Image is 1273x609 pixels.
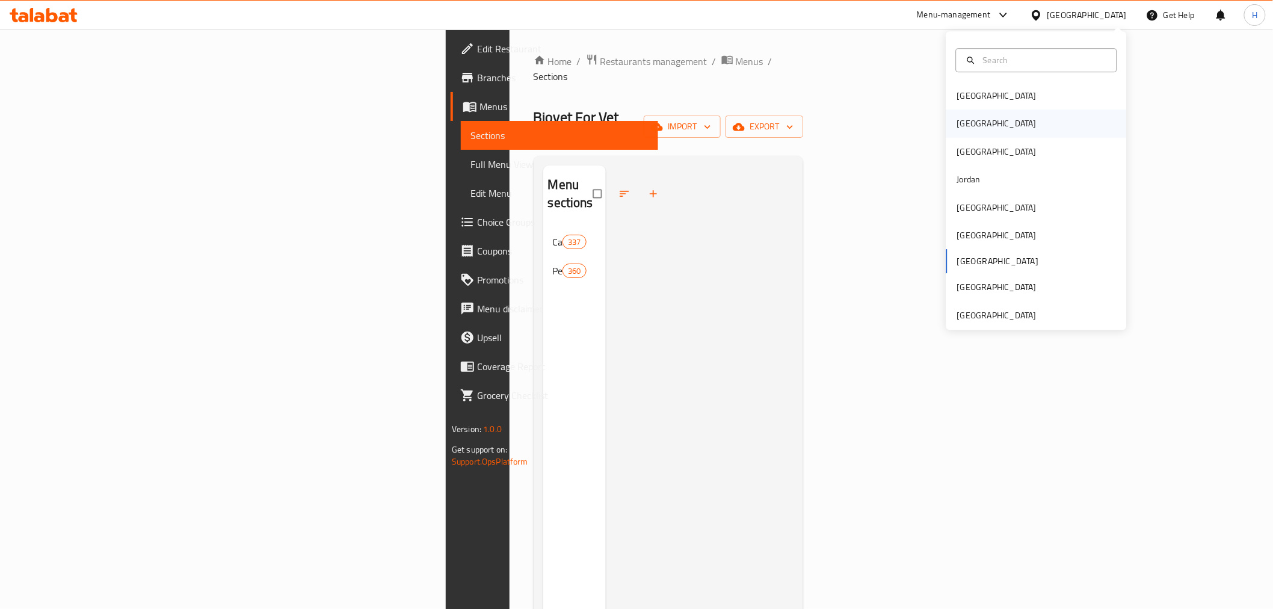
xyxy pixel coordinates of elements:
[726,116,803,138] button: export
[461,121,658,150] a: Sections
[543,223,606,290] nav: Menu sections
[721,54,763,69] a: Menus
[452,454,528,469] a: Support.OpsPlatform
[477,215,649,229] span: Choice Groups
[451,294,658,323] a: Menu disclaimer
[957,309,1037,322] div: [GEOGRAPHIC_DATA]
[736,54,763,69] span: Menus
[553,235,563,249] span: Camels & Horses
[479,99,649,114] span: Menus
[451,381,658,410] a: Grocery Checklist
[917,8,991,22] div: Menu-management
[768,54,772,69] li: /
[563,235,586,249] div: items
[451,265,658,294] a: Promotions
[470,157,649,172] span: Full Menu View
[957,173,981,186] div: Jordan
[735,119,794,134] span: export
[477,70,649,85] span: Branches
[452,442,507,457] span: Get support on:
[957,201,1037,214] div: [GEOGRAPHIC_DATA]
[451,63,658,92] a: Branches
[451,34,658,63] a: Edit Restaurant
[644,116,721,138] button: import
[957,229,1037,242] div: [GEOGRAPHIC_DATA]
[957,281,1037,294] div: [GEOGRAPHIC_DATA]
[452,421,481,437] span: Version:
[451,92,658,121] a: Menus
[461,179,658,208] a: Edit Menu
[534,54,803,84] nav: breadcrumb
[477,42,649,56] span: Edit Restaurant
[477,301,649,316] span: Menu disclaimer
[477,359,649,374] span: Coverage Report
[653,119,711,134] span: import
[543,256,606,285] div: Pets360
[451,323,658,352] a: Upsell
[1047,8,1127,22] div: [GEOGRAPHIC_DATA]
[451,208,658,236] a: Choice Groups
[477,244,649,258] span: Coupons
[563,264,586,278] div: items
[957,117,1037,131] div: [GEOGRAPHIC_DATA]
[451,352,658,381] a: Coverage Report
[483,421,502,437] span: 1.0.0
[451,236,658,265] a: Coupons
[978,54,1109,67] input: Search
[553,264,563,278] span: Pets
[563,265,585,277] span: 360
[1252,8,1257,22] span: H
[611,181,640,207] span: Sort sections
[712,54,717,69] li: /
[543,227,606,256] div: Camels & Horses337
[640,181,669,207] button: Add section
[477,330,649,345] span: Upsell
[957,145,1037,158] div: [GEOGRAPHIC_DATA]
[586,182,611,205] span: Select all sections
[470,128,649,143] span: Sections
[563,236,585,248] span: 337
[461,150,658,179] a: Full Menu View
[477,273,649,287] span: Promotions
[957,89,1037,102] div: [GEOGRAPHIC_DATA]
[477,388,649,403] span: Grocery Checklist
[470,186,649,200] span: Edit Menu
